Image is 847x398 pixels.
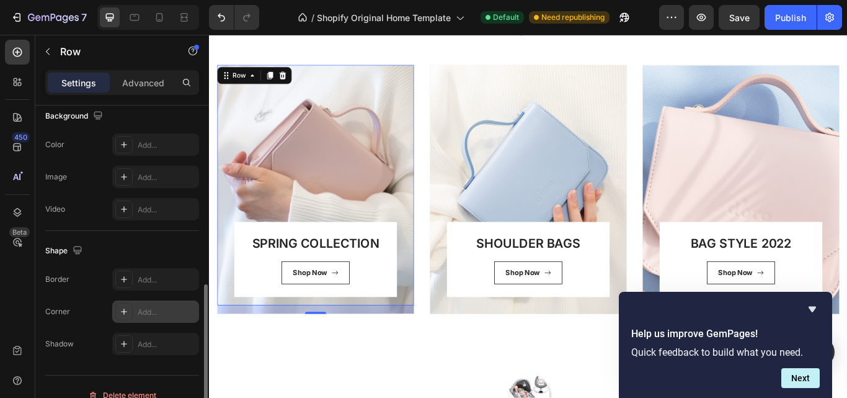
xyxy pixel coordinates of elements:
p: Advanced [122,76,164,89]
div: Shape [45,243,85,260]
p: SHOULDER BAGS [293,235,451,253]
button: Hide survey [805,302,820,317]
span: Shopify Original Home Template [317,11,451,24]
button: Next question [781,368,820,388]
div: Corner [45,306,70,317]
div: Publish [775,11,806,24]
div: Background [45,108,105,125]
p: 7 [81,10,87,25]
span: Save [729,12,750,23]
div: Add... [138,274,196,286]
p: BAG STYLE 2022 [541,235,699,253]
button: 7 [5,5,92,30]
span: Default [493,12,519,23]
div: Shadow [45,338,74,350]
p: Quick feedback to build what you need. [631,346,820,358]
div: Add... [138,204,196,215]
div: Border [45,274,69,285]
div: Video [45,204,65,215]
div: Help us improve GemPages! [631,302,820,388]
div: Shop Now [345,272,386,284]
div: Undo/Redo [209,5,259,30]
button: Publish [765,5,817,30]
h2: Help us improve GemPages! [631,327,820,341]
p: Row [60,44,166,59]
div: Add... [138,172,196,183]
a: Shop Now [580,265,660,292]
button: Save [719,5,760,30]
div: Shop Now [593,272,634,284]
span: / [311,11,314,24]
iframe: Design area [209,35,847,398]
div: Color [45,139,64,150]
div: Beta [9,227,30,237]
p: Settings [61,76,96,89]
div: Add... [138,140,196,151]
div: Add... [138,339,196,350]
div: Add... [138,307,196,318]
div: 450 [12,132,30,142]
span: Need republishing [541,12,605,23]
div: Image [45,171,67,183]
a: Shop Now [332,265,412,292]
